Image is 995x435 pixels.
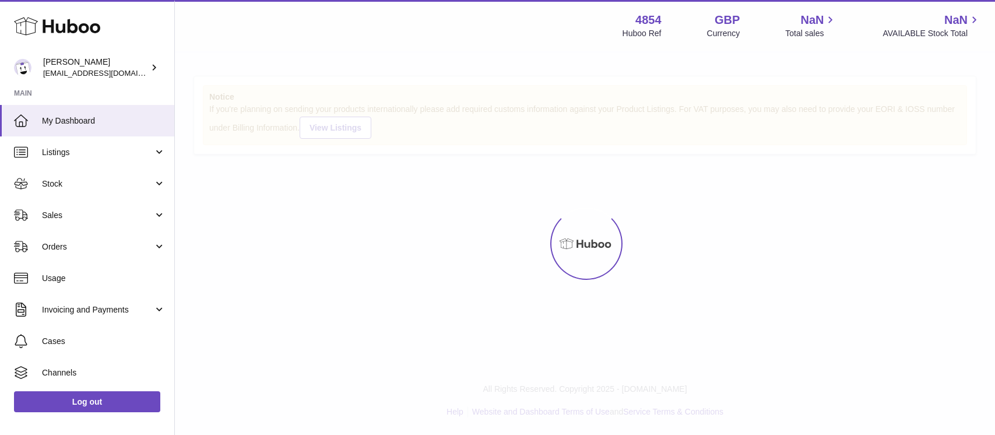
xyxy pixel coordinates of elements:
strong: GBP [715,12,740,28]
span: Channels [42,367,166,378]
a: NaN Total sales [785,12,837,39]
span: AVAILABLE Stock Total [883,28,981,39]
span: Stock [42,178,153,190]
span: [EMAIL_ADDRESS][DOMAIN_NAME] [43,68,171,78]
span: Orders [42,241,153,252]
div: Currency [707,28,740,39]
span: Cases [42,336,166,347]
span: Invoicing and Payments [42,304,153,315]
strong: 4854 [635,12,662,28]
div: Huboo Ref [623,28,662,39]
div: [PERSON_NAME] [43,57,148,79]
span: Usage [42,273,166,284]
span: Listings [42,147,153,158]
a: NaN AVAILABLE Stock Total [883,12,981,39]
a: Log out [14,391,160,412]
span: Sales [42,210,153,221]
span: Total sales [785,28,837,39]
img: jimleo21@yahoo.gr [14,59,31,76]
span: My Dashboard [42,115,166,127]
span: NaN [800,12,824,28]
span: NaN [944,12,968,28]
